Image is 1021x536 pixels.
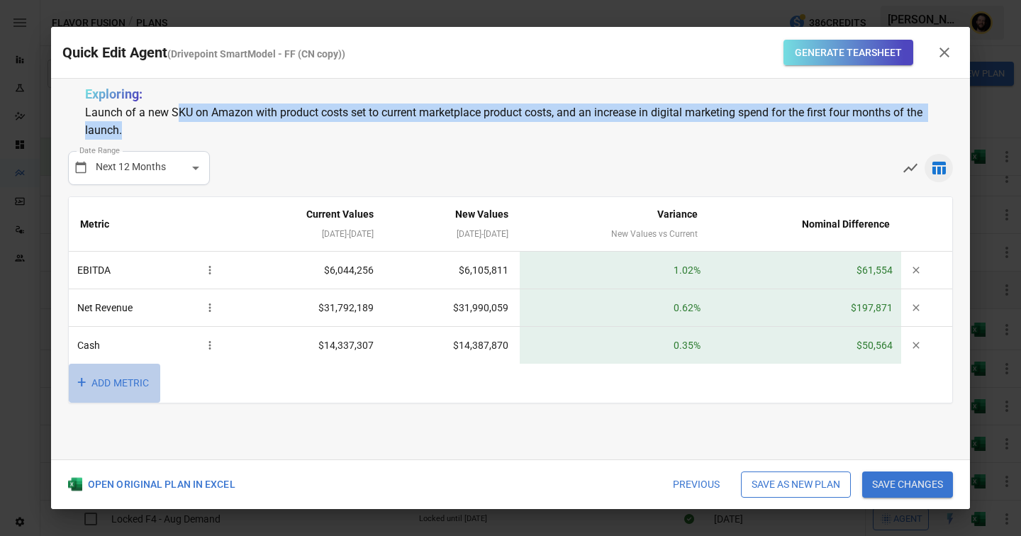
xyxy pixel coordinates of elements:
td: $61,554 [709,252,901,289]
span: Quick Edit Agent [62,44,167,61]
th: New Values [385,197,520,252]
div: New Values vs Current [531,225,698,242]
td: 0.35 % [520,327,709,364]
th: Current Values [228,197,384,252]
button: Previous [663,471,730,498]
div: [DATE] - [DATE] [396,225,509,242]
td: $31,990,059 [385,289,520,327]
div: OPEN ORIGINAL PLAN IN EXCEL [68,477,235,491]
td: $14,337,307 [228,327,384,364]
button: ADD METRIC [69,364,160,403]
th: Metric [69,197,228,252]
td: $6,105,811 [385,252,520,289]
p: Launch of a new SKU on Amazon with product costs set to current marketplace product costs, and an... [85,104,936,140]
th: Variance [520,197,709,252]
td: $197,871 [709,289,901,327]
span: Exploring: [85,86,143,101]
td: $14,387,870 [385,327,520,364]
span: + [77,369,86,397]
p: Date Range [77,145,123,157]
td: $31,792,189 [228,289,384,327]
span: ( Drivepoint SmartModel - FF (CN copy) ) [167,48,345,60]
div: Cash [77,335,220,355]
div: Net Revenue [77,298,220,318]
td: $6,044,256 [228,252,384,289]
p: Next 12 Months [96,160,166,174]
td: $50,564 [709,327,901,364]
div: [DATE] - [DATE] [240,225,373,242]
img: Excel [68,477,82,491]
td: 0.62 % [520,289,709,327]
button: Save as new plan [741,471,851,498]
button: Generate Tearsheet [783,40,913,66]
th: Nominal Difference [709,197,901,252]
div: EBITDA [77,260,220,280]
td: 1.02 % [520,252,709,289]
button: Save changes [862,471,953,498]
